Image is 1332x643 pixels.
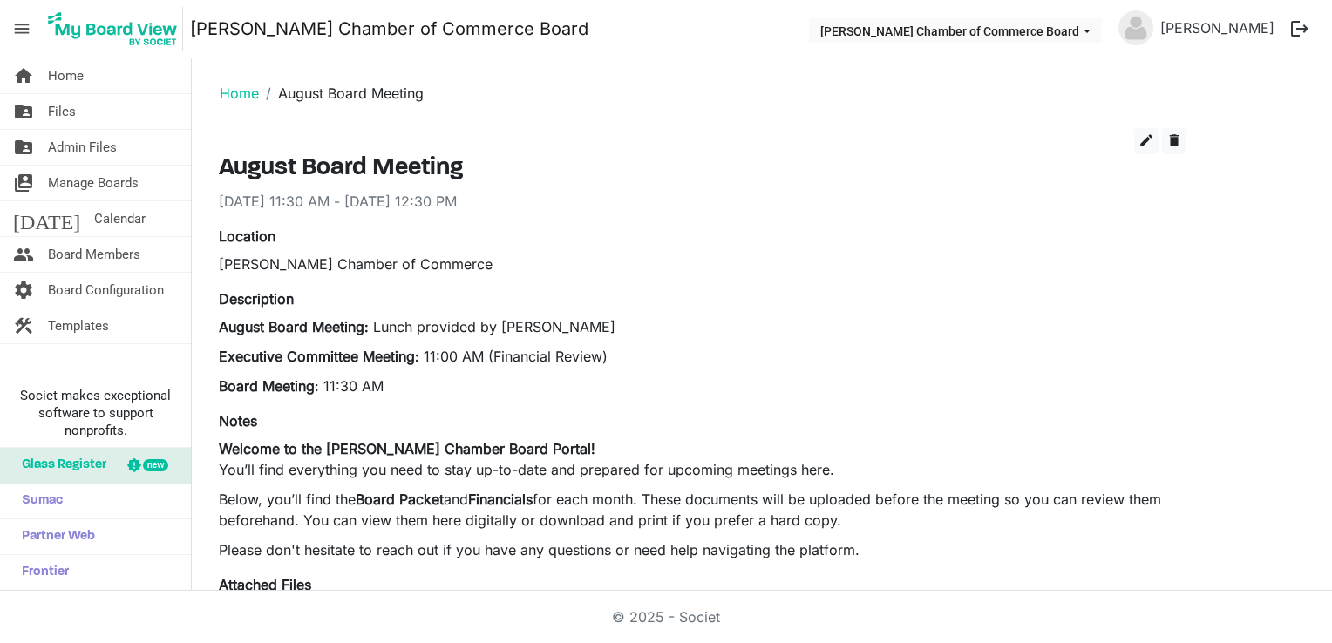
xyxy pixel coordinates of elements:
[43,7,183,51] img: My Board View Logo
[219,316,1186,337] p: Lunch provided by [PERSON_NAME]
[48,130,117,165] span: Admin Files
[259,83,424,104] li: August Board Meeting
[48,308,109,343] span: Templates
[1162,128,1186,154] button: delete
[356,491,444,508] strong: Board Packet
[13,273,34,308] span: settings
[219,288,294,309] label: Description
[8,387,183,439] span: Societ makes exceptional software to support nonprofits.
[219,438,1186,480] p: You’ll find everything you need to stay up-to-date and prepared for upcoming meetings here.
[219,154,1186,184] h3: August Board Meeting
[94,201,146,236] span: Calendar
[809,18,1102,43] button: Sherman Chamber of Commerce Board dropdownbutton
[190,11,588,46] a: [PERSON_NAME] Chamber of Commerce Board
[13,58,34,93] span: home
[5,12,38,45] span: menu
[1153,10,1281,45] a: [PERSON_NAME]
[48,94,76,129] span: Files
[13,308,34,343] span: construction
[219,254,1186,274] div: [PERSON_NAME] Chamber of Commerce
[43,7,190,51] a: My Board View Logo
[13,201,80,236] span: [DATE]
[219,191,1186,212] div: [DATE] 11:30 AM - [DATE] 12:30 PM
[220,85,259,102] a: Home
[219,226,275,247] label: Location
[1166,132,1182,148] span: delete
[13,130,34,165] span: folder_shared
[219,574,311,595] label: Attached Files
[48,237,140,272] span: Board Members
[444,491,468,508] span: and
[13,237,34,272] span: people
[13,555,69,590] span: Frontier
[1281,10,1318,47] button: logout
[48,273,164,308] span: Board Configuration
[219,376,1186,396] p: : 11:30 AM
[219,539,1186,560] p: Please don't hesitate to reach out if you have any questions or need help navigating the platform.
[219,410,257,431] label: Notes
[1134,128,1159,154] button: edit
[468,491,533,508] strong: Financials
[612,608,720,626] a: © 2025 - Societ
[13,519,95,554] span: Partner Web
[13,448,106,483] span: Glass Register
[219,489,1186,531] p: . These documents will be uploaded before the meeting so you can review them beforehand. You can ...
[533,491,633,508] span: for each month
[219,348,419,365] strong: Executive Committee Meeting:
[1138,132,1154,148] span: edit
[143,459,168,471] div: new
[13,484,63,518] span: Sumac
[48,58,84,93] span: Home
[1118,10,1153,45] img: no-profile-picture.svg
[219,491,356,508] span: Below, you’ll find the
[219,440,595,457] strong: Welcome to the [PERSON_NAME] Chamber Board Portal!
[48,166,139,200] span: Manage Boards
[13,94,34,129] span: folder_shared
[13,166,34,200] span: switch_account
[219,318,373,335] strong: August Board Meeting:
[219,346,1186,367] p: 11:00 AM (Financial Review)
[219,377,315,395] strong: Board Meeting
